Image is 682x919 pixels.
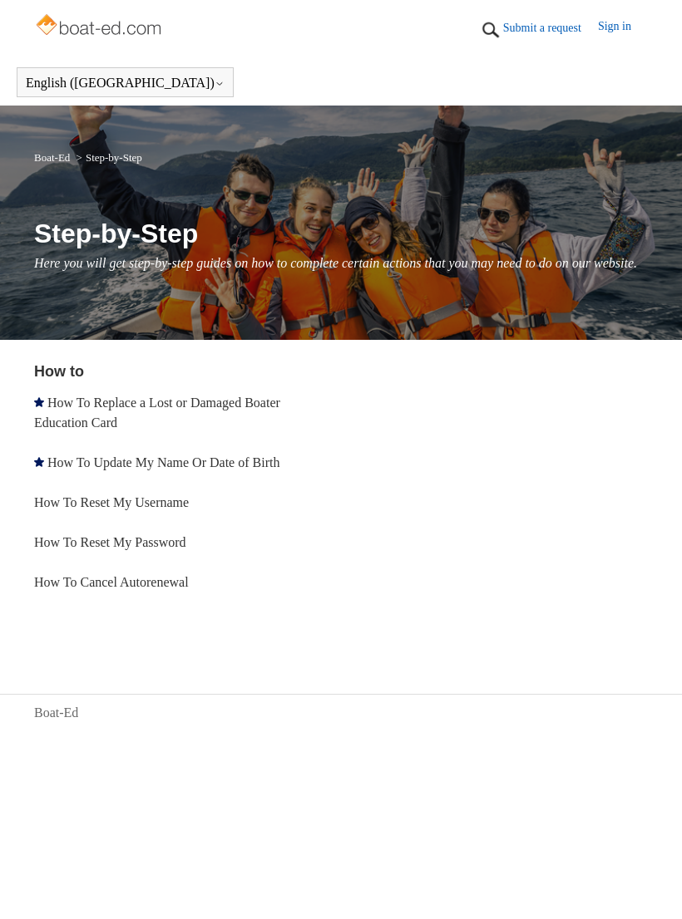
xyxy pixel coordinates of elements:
a: How To Replace a Lost or Damaged Boater Education Card [34,396,280,430]
a: Sign in [598,17,648,42]
a: Boat-Ed [34,703,78,723]
h1: Step-by-Step [34,214,648,253]
a: How to [34,363,84,380]
a: How To Reset My Password [34,535,186,549]
div: Live chat [626,863,670,907]
button: English ([GEOGRAPHIC_DATA]) [26,76,225,91]
a: How To Reset My Username [34,495,189,509]
a: Submit a request [503,19,598,37]
svg: Promoted article [34,397,44,407]
a: Boat-Ed [34,151,70,164]
img: 01HZPCYTXV3JW8MJV9VD7EMK0H [478,17,503,42]
li: Step-by-Step [73,151,142,164]
a: How To Update My Name Or Date of Birth [47,455,279,469]
img: Boat-Ed Help Center home page [34,10,166,43]
svg: Promoted article [34,457,44,467]
a: How To Cancel Autorenewal [34,575,189,589]
p: Here you will get step-by-step guides on how to complete certain actions that you may need to do ... [34,253,648,273]
li: Boat-Ed [34,151,73,164]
